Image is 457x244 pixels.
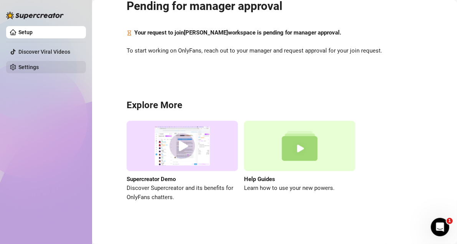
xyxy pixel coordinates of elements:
h3: Explore More [127,99,422,112]
img: help guides [244,121,355,171]
span: Discover Supercreator and its benefits for OnlyFans chatters. [127,184,238,202]
span: hourglass [127,28,132,38]
strong: Supercreator Demo [127,176,176,183]
a: Setup [18,29,33,35]
span: 1 [447,218,453,224]
span: Learn how to use your new powers. [244,184,355,193]
a: Help GuidesLearn how to use your new powers. [244,121,355,202]
a: Discover Viral Videos [18,49,70,55]
img: logo-BBDzfeDw.svg [6,12,64,19]
a: Supercreator DemoDiscover Supercreator and its benefits for OnlyFans chatters. [127,121,238,202]
iframe: Intercom live chat [431,218,449,236]
strong: Help Guides [244,176,275,183]
a: Settings [18,64,39,70]
span: To start working on OnlyFans, reach out to your manager and request approval for your join request. [127,46,422,56]
strong: Your request to join [PERSON_NAME] workspace is pending for manager approval. [134,29,341,36]
img: supercreator demo [127,121,238,171]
